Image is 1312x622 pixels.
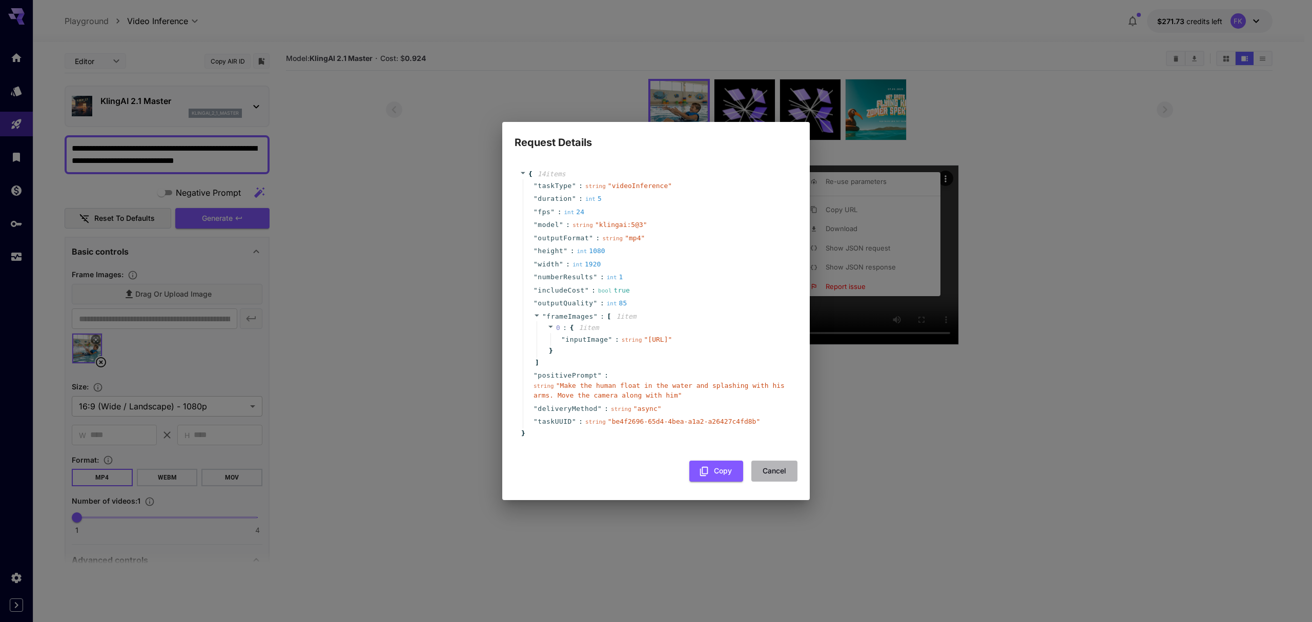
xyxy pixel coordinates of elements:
span: includeCost [538,285,585,296]
span: " [572,182,576,190]
span: " [572,195,576,202]
span: " [534,286,538,294]
span: : [566,220,570,230]
span: ] [534,358,539,368]
span: " [589,234,593,242]
span: " [534,234,538,242]
span: : [604,404,608,414]
span: bool [598,287,612,294]
span: : [596,233,600,243]
span: outputFormat [538,233,589,243]
span: int [607,274,617,281]
button: Copy [689,461,743,482]
span: " [550,208,555,216]
span: : [600,312,604,322]
span: : [604,370,608,381]
span: : [558,207,562,217]
span: 1 item [579,324,599,331]
span: : [579,417,583,427]
span: int [607,300,617,307]
span: : [563,323,567,333]
span: : [615,335,619,345]
span: string [622,337,642,343]
span: taskUUID [538,417,572,427]
span: string [585,419,606,425]
span: outputQuality [538,298,593,308]
span: int [577,248,587,255]
span: duration [538,194,572,204]
span: } [547,346,553,356]
span: " [534,221,538,229]
span: int [585,196,596,202]
span: width [538,259,559,269]
span: " [572,418,576,425]
span: " [598,371,602,379]
span: 0 [556,324,560,331]
span: int [564,209,574,216]
span: string [534,383,554,389]
span: " [534,418,538,425]
span: " be4f2696-65d4-4bea-a1a2-a26427c4fd8b " [608,418,760,425]
div: 5 [585,194,602,204]
span: " mp4 " [625,234,645,242]
span: " [563,247,567,255]
span: : [600,298,604,308]
span: " [608,336,612,343]
h2: Request Details [502,122,810,151]
span: " [593,299,598,307]
span: : [591,285,596,296]
span: " [534,195,538,202]
span: " [534,371,538,379]
span: { [528,169,532,179]
span: { [570,323,574,333]
span: " [561,336,565,343]
span: " [559,221,563,229]
span: " [534,405,538,412]
span: " [534,299,538,307]
button: Cancel [751,461,797,482]
span: : [566,259,570,269]
span: " [542,313,546,320]
span: " [534,182,538,190]
span: " [534,208,538,216]
span: " [URL] " [644,336,672,343]
span: " async " [633,405,662,412]
span: model [538,220,559,230]
span: " [593,313,598,320]
span: 14 item s [538,170,566,178]
span: : [579,194,583,204]
span: taskType [538,181,572,191]
span: [ [607,312,611,322]
div: 24 [564,207,584,217]
div: true [598,285,630,296]
div: 1920 [572,259,601,269]
span: " [598,405,602,412]
span: string [572,222,593,229]
span: frameImages [546,313,593,320]
span: " [534,260,538,268]
span: " videoInference " [608,182,672,190]
span: positivePrompt [538,370,598,381]
span: : [579,181,583,191]
span: int [572,261,583,268]
span: : [570,246,575,256]
span: 1 item [616,313,636,320]
span: " [585,286,589,294]
span: height [538,246,563,256]
span: " [534,247,538,255]
div: 85 [607,298,627,308]
span: " [534,273,538,281]
span: numberResults [538,272,593,282]
div: 1 [607,272,623,282]
span: fps [538,207,550,217]
div: 1080 [577,246,605,256]
span: " [593,273,598,281]
span: string [602,235,623,242]
span: " Make the human float in the water and splashing with his arms. Move the camera along with him " [534,382,785,400]
span: string [585,183,606,190]
span: string [611,406,631,412]
span: deliveryMethod [538,404,598,414]
span: " klingai:5@3 " [595,221,647,229]
span: " [559,260,563,268]
span: inputImage [565,335,608,345]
